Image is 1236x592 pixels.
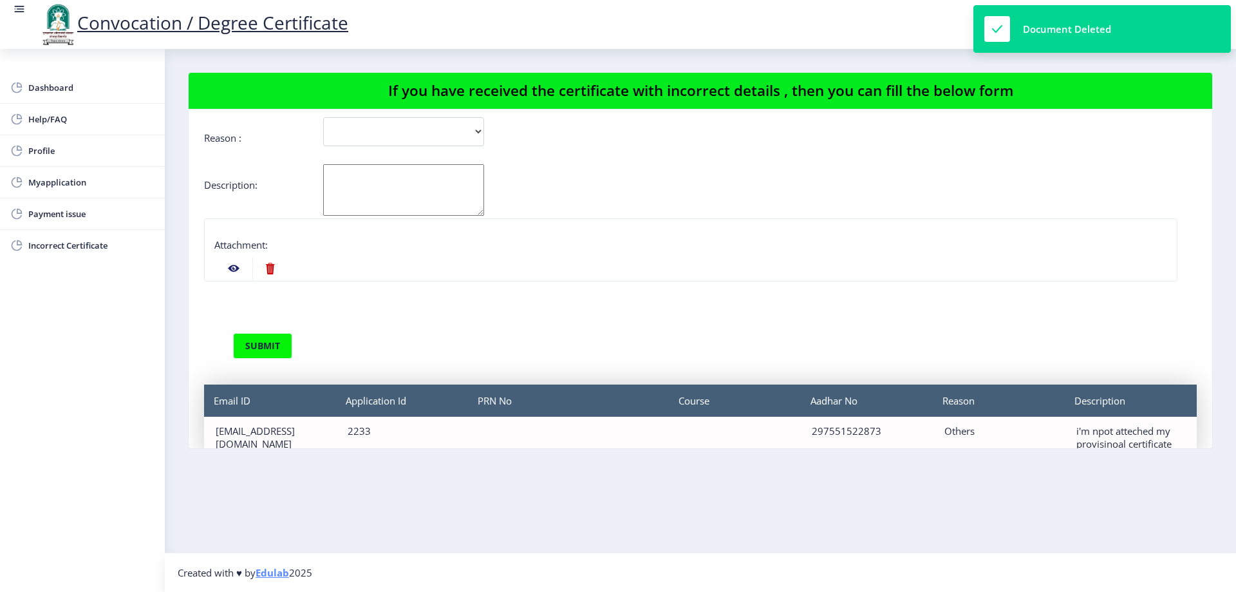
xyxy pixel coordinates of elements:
span: Help/FAQ [28,111,154,127]
div: Application Id [336,385,468,417]
span: Dashboard [28,80,154,95]
button: submit [233,333,292,359]
a: Convocation / Degree Certificate [39,10,348,35]
label: Attachment: [214,238,268,251]
div: PRN No [468,385,669,417]
span: Profile [28,143,154,158]
span: Document Deleted [1023,23,1111,35]
span: Created with ♥ by 2025 [178,566,312,579]
img: logo [39,3,77,46]
label: Description: [204,178,257,191]
div: Others [944,425,1053,437]
nb-action: View File [215,257,252,280]
nb-action: Delete File [252,257,288,280]
nb-card-header: If you have received the certificate with incorrect details , then you can fill the below form [189,73,1212,110]
div: Aadhar No [801,385,933,417]
div: Email ID [204,385,336,417]
div: i'm npot atteched my provisinoal certificate [1076,425,1185,450]
div: Course [669,385,801,417]
span: Payment issue [28,206,154,222]
div: [EMAIL_ADDRESS][DOMAIN_NAME] [216,425,324,450]
div: 2233 [348,425,456,437]
span: Myapplication [28,175,154,190]
div: Reason [933,385,1065,417]
span: Incorrect Certificate [28,238,154,253]
div: Description [1065,385,1197,417]
a: Edulab [256,566,289,579]
div: 297551522873 [812,425,921,437]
